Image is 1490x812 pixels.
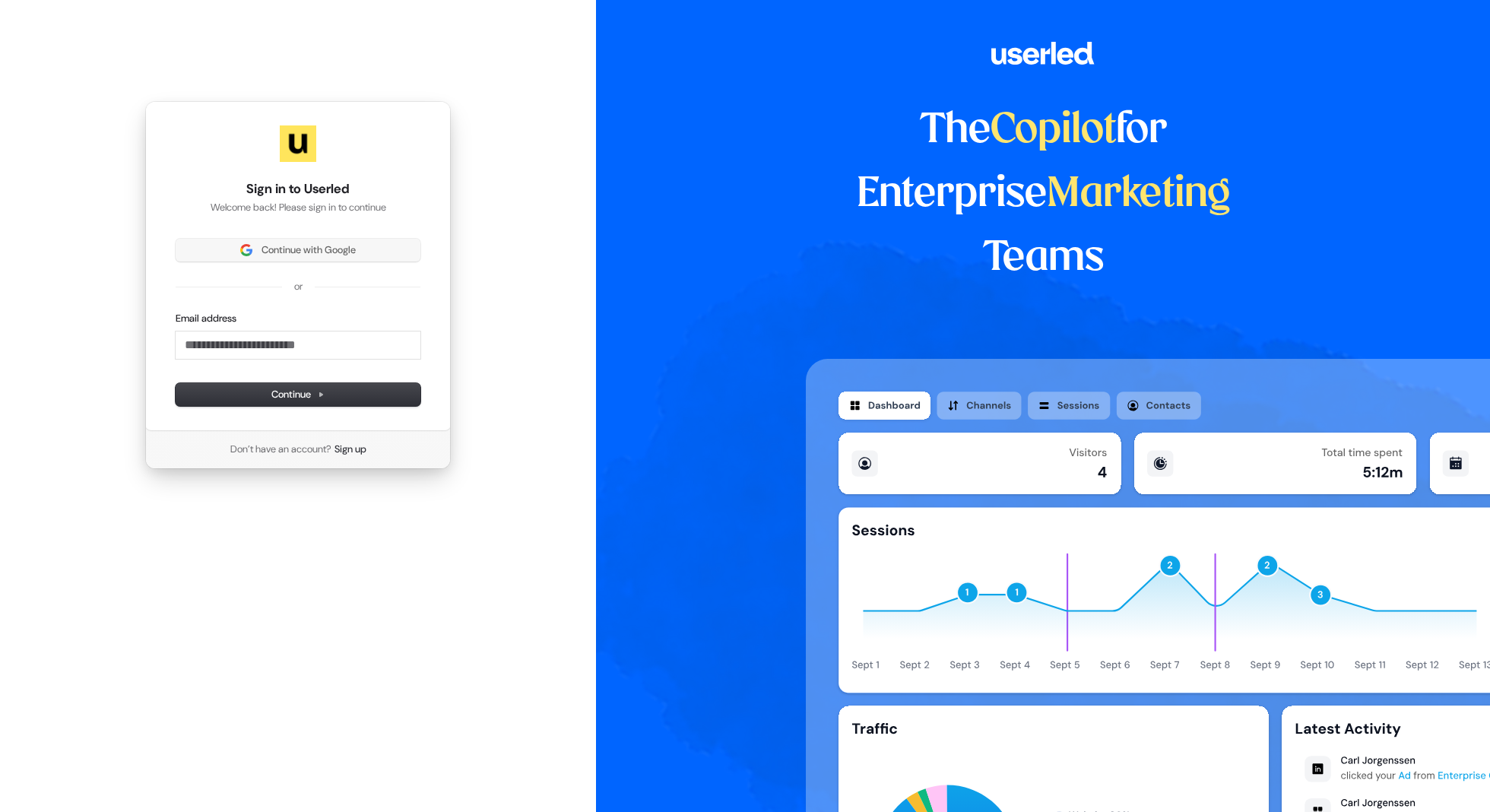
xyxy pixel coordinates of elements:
img: Sign in with Google [240,244,252,256]
p: or [294,280,303,293]
a: Sign up [334,442,366,456]
span: Copilot [991,111,1116,151]
span: Continue with Google [262,243,356,257]
button: Continue [176,383,420,406]
span: Continue [271,388,325,401]
p: Welcome back! Please sign in to continue [176,201,420,214]
h1: Sign in to Userled [176,180,420,198]
button: Sign in with GoogleContinue with Google [176,239,420,262]
span: Marketing [1047,175,1231,214]
span: Don’t have an account? [230,442,331,456]
h1: The for Enterprise Teams [806,99,1281,290]
img: Userled [280,125,316,162]
label: Email address [176,312,236,325]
